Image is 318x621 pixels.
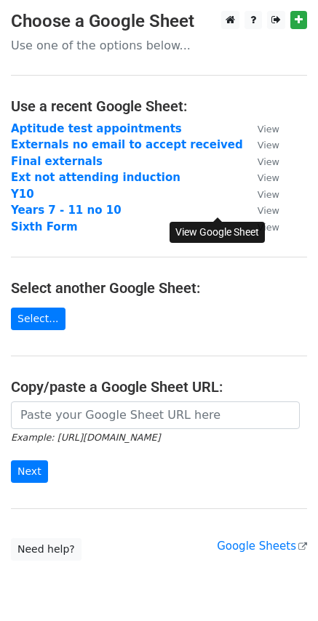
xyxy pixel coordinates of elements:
small: View [258,189,279,200]
a: Years 7 - 11 no 10 [11,204,122,217]
a: View [243,204,279,217]
a: View [243,155,279,168]
a: View [243,138,279,151]
h3: Choose a Google Sheet [11,11,307,32]
a: Final externals [11,155,103,168]
div: View Google Sheet [170,222,265,243]
input: Next [11,460,48,483]
a: View [243,122,279,135]
a: Ext not attending induction [11,171,180,184]
small: View [258,205,279,216]
small: View [258,222,279,233]
a: Y10 [11,188,34,201]
small: Example: [URL][DOMAIN_NAME] [11,432,160,443]
input: Paste your Google Sheet URL here [11,401,300,429]
a: Select... [11,308,65,330]
a: Google Sheets [217,540,307,553]
a: Aptitude test appointments [11,122,182,135]
a: Sixth Form [11,220,78,233]
small: View [258,140,279,151]
h4: Copy/paste a Google Sheet URL: [11,378,307,396]
a: Externals no email to accept received [11,138,243,151]
a: View [243,171,279,184]
a: Need help? [11,538,82,561]
p: Use one of the options below... [11,38,307,53]
small: View [258,172,279,183]
a: View [243,188,279,201]
h4: Use a recent Google Sheet: [11,97,307,115]
small: View [258,156,279,167]
small: View [258,124,279,135]
h4: Select another Google Sheet: [11,279,307,297]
